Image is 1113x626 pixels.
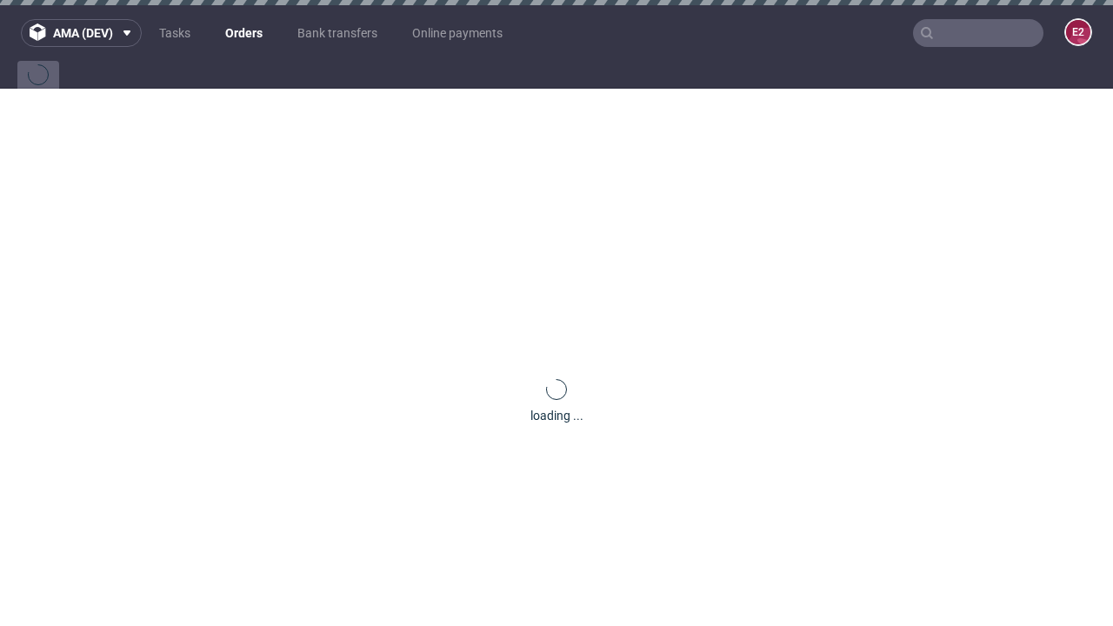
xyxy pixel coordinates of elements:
figcaption: e2 [1066,20,1090,44]
span: ama (dev) [53,27,113,39]
a: Bank transfers [287,19,388,47]
div: loading ... [530,407,583,424]
a: Orders [215,19,273,47]
button: ama (dev) [21,19,142,47]
a: Online payments [402,19,513,47]
a: Tasks [149,19,201,47]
